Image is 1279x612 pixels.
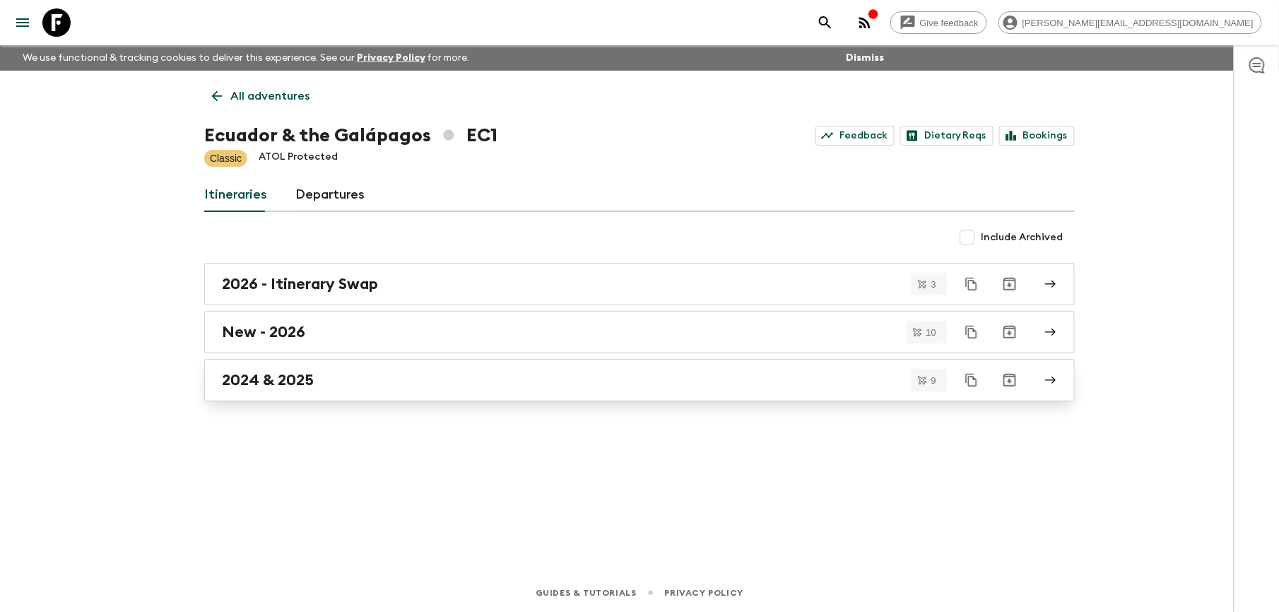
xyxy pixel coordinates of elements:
button: Archive [996,270,1024,298]
a: All adventures [204,82,317,110]
a: Privacy Policy [357,53,425,63]
button: Duplicate [959,319,984,345]
a: Dietary Reqs [900,126,994,146]
p: ATOL Protected [259,150,338,167]
a: Guides & Tutorials [536,585,637,601]
button: Duplicate [959,271,984,297]
span: 9 [923,376,945,385]
a: Departures [295,178,365,212]
span: 10 [918,328,945,337]
a: Bookings [999,126,1075,146]
button: Archive [996,366,1024,394]
span: 3 [923,280,945,289]
a: Give feedback [890,11,987,34]
span: Give feedback [912,18,986,28]
button: menu [8,8,37,37]
p: Classic [210,151,242,165]
button: Dismiss [842,48,888,68]
a: 2026 - Itinerary Swap [204,263,1075,305]
a: Itineraries [204,178,267,212]
a: New - 2026 [204,311,1075,353]
p: We use functional & tracking cookies to deliver this experience. See our for more. [17,45,476,71]
button: Archive [996,318,1024,346]
a: Privacy Policy [665,585,743,601]
button: Duplicate [959,367,984,393]
h2: 2026 - Itinerary Swap [222,275,378,293]
a: Feedback [815,126,895,146]
button: search adventures [811,8,839,37]
div: [PERSON_NAME][EMAIL_ADDRESS][DOMAIN_NAME] [998,11,1262,34]
h2: New - 2026 [222,323,305,341]
h2: 2024 & 2025 [222,371,314,389]
span: [PERSON_NAME][EMAIL_ADDRESS][DOMAIN_NAME] [1015,18,1261,28]
h1: Ecuador & the Galápagos EC1 [204,122,497,150]
p: All adventures [230,88,310,105]
a: 2024 & 2025 [204,359,1075,401]
span: Include Archived [982,230,1063,245]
